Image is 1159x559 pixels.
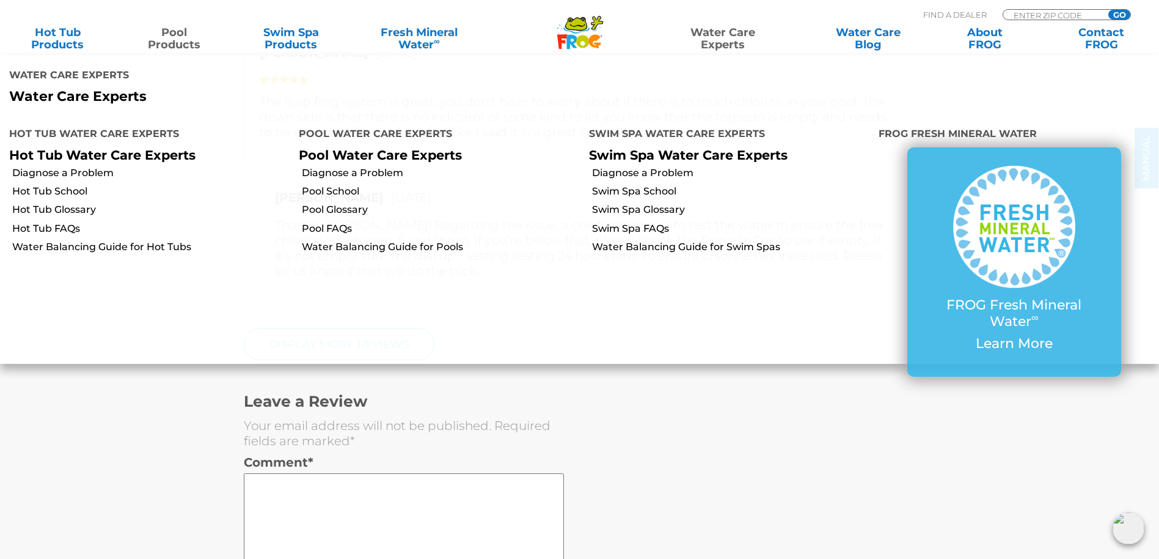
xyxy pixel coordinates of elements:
[932,297,1097,330] p: FROG Fresh Mineral Water
[1031,311,1039,324] sup: ∞
[1056,26,1147,51] a: ContactFROG
[592,240,869,254] a: Water Balancing Guide for Swim Spas
[589,147,788,163] a: Swim Spa Water Care Experts
[932,166,1097,358] a: FROG Fresh Mineral Water∞ Learn More
[939,26,1030,51] a: AboutFROG
[12,166,290,180] a: Diagnose a Problem
[589,123,860,147] h4: Swim Spa Water Care Experts
[302,185,579,198] a: Pool School
[12,26,103,51] a: Hot TubProducts
[592,203,869,217] a: Swim Spa Glossary
[244,391,580,412] h3: Leave a Review
[299,123,570,147] h4: Pool Water Care Experts
[246,26,337,51] a: Swim SpaProducts
[302,203,579,217] a: Pool Glossary
[592,222,869,235] a: Swim Spa FAQs
[592,185,869,198] a: Swim Spa School
[9,64,571,89] h4: Water Care Experts
[1012,10,1095,20] input: Zip Code Form
[244,455,331,470] label: Comment
[129,26,220,51] a: PoolProducts
[302,240,579,254] a: Water Balancing Guide for Pools
[299,147,462,163] a: Pool Water Care Experts
[9,89,571,105] p: Water Care Experts
[362,26,476,51] a: Fresh MineralWater∞
[434,36,440,46] sup: ∞
[923,9,987,20] p: Find A Dealer
[822,26,913,51] a: Water CareBlog
[9,123,280,147] h4: Hot Tub Water Care Experts
[1108,10,1130,20] input: GO
[592,166,869,180] a: Diagnose a Problem
[12,185,290,198] a: Hot Tub School
[302,166,579,180] a: Diagnose a Problem
[244,418,491,433] span: Your email address will not be published.
[12,203,290,217] a: Hot Tub Glossary
[879,123,1150,147] h4: FROG Fresh Mineral Water
[649,26,797,51] a: Water CareExperts
[1113,513,1144,544] img: openIcon
[244,418,550,448] span: Required fields are marked
[12,222,290,235] a: Hot Tub FAQs
[932,336,1097,352] p: Learn More
[12,240,290,254] a: Water Balancing Guide for Hot Tubs
[9,147,196,163] a: Hot Tub Water Care Experts
[302,222,579,235] a: Pool FAQs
